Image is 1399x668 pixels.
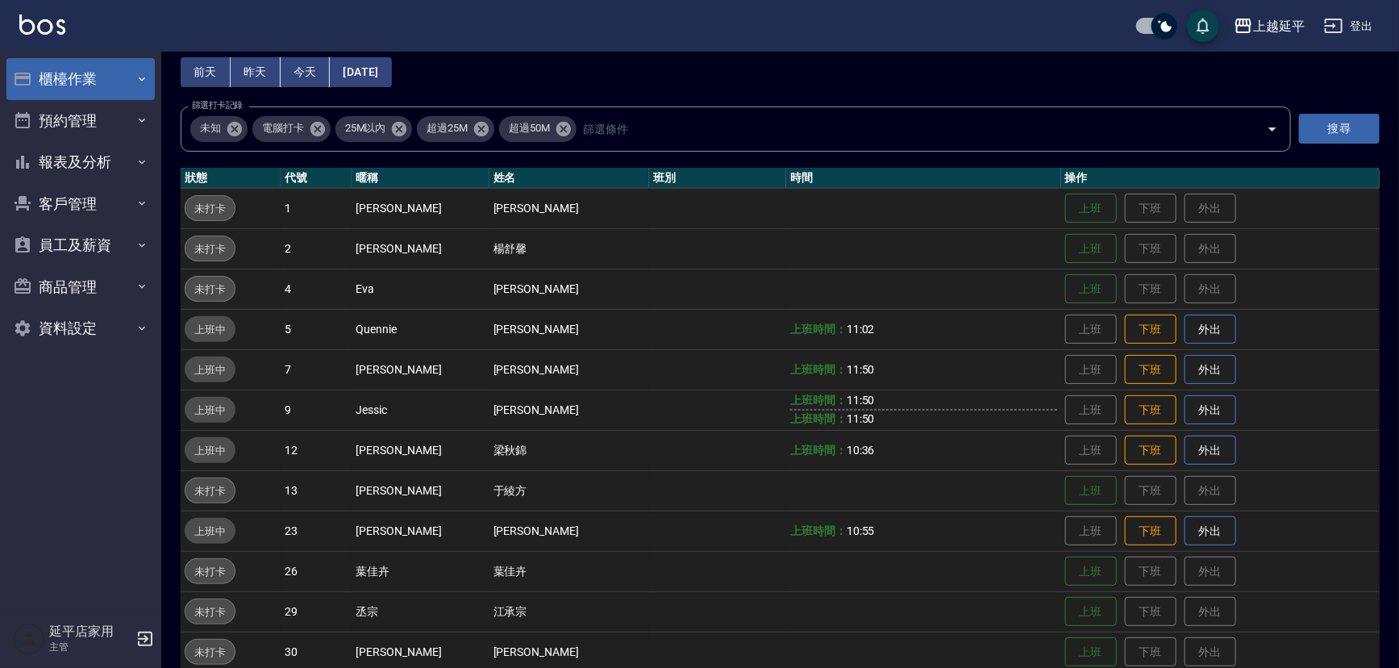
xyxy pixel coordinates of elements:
[847,363,875,376] span: 11:50
[281,228,352,269] td: 2
[185,361,235,378] span: 上班中
[1125,395,1176,425] button: 下班
[847,412,875,425] span: 11:50
[489,309,649,349] td: [PERSON_NAME]
[185,603,235,620] span: 未打卡
[847,394,875,407] span: 11:50
[281,591,352,632] td: 29
[1227,10,1311,43] button: 上越延平
[330,57,391,87] button: [DATE]
[185,321,235,338] span: 上班中
[352,511,489,551] td: [PERSON_NAME]
[489,168,649,189] th: 姓名
[649,168,786,189] th: 班別
[181,57,231,87] button: 前天
[335,120,396,136] span: 25M以內
[1065,194,1117,223] button: 上班
[281,309,352,349] td: 5
[1065,234,1117,264] button: 上班
[6,100,155,142] button: 預約管理
[252,116,331,142] div: 電腦打卡
[489,430,649,470] td: 梁秋錦
[281,390,352,430] td: 9
[281,551,352,591] td: 26
[1065,637,1117,667] button: 上班
[489,188,649,228] td: [PERSON_NAME]
[1299,114,1380,144] button: 搜尋
[489,349,649,390] td: [PERSON_NAME]
[352,228,489,269] td: [PERSON_NAME]
[185,563,235,580] span: 未打卡
[1065,557,1117,587] button: 上班
[6,224,155,266] button: 員工及薪資
[352,188,489,228] td: [PERSON_NAME]
[1187,10,1219,42] button: save
[352,309,489,349] td: Quennie
[281,168,352,189] th: 代號
[352,269,489,309] td: Eva
[489,228,649,269] td: 楊舒馨
[192,99,243,111] label: 篩選打卡記錄
[1125,516,1176,546] button: 下班
[1185,436,1236,466] button: 外出
[6,58,155,100] button: 櫃檯作業
[489,551,649,591] td: 葉佳卉
[281,188,352,228] td: 1
[190,116,248,142] div: 未知
[185,523,235,540] span: 上班中
[352,349,489,390] td: [PERSON_NAME]
[1065,274,1117,304] button: 上班
[231,57,281,87] button: 昨天
[281,470,352,511] td: 13
[352,430,489,470] td: [PERSON_NAME]
[252,120,314,136] span: 電腦打卡
[185,402,235,419] span: 上班中
[13,623,45,655] img: Person
[6,183,155,225] button: 客戶管理
[790,323,847,336] b: 上班時間：
[786,168,1061,189] th: 時間
[352,470,489,511] td: [PERSON_NAME]
[417,116,494,142] div: 超過25M
[6,266,155,308] button: 商品管理
[1125,436,1176,466] button: 下班
[281,269,352,309] td: 4
[281,57,331,87] button: 今天
[335,116,413,142] div: 25M以內
[499,120,560,136] span: 超過50M
[489,591,649,632] td: 江承宗
[489,390,649,430] td: [PERSON_NAME]
[352,390,489,430] td: Jessic
[185,644,235,661] span: 未打卡
[790,524,847,537] b: 上班時間：
[1061,168,1380,189] th: 操作
[185,442,235,459] span: 上班中
[352,551,489,591] td: 葉佳卉
[281,349,352,390] td: 7
[181,168,281,189] th: 狀態
[185,482,235,499] span: 未打卡
[185,281,235,298] span: 未打卡
[185,200,235,217] span: 未打卡
[281,430,352,470] td: 12
[185,240,235,257] span: 未打卡
[579,115,1239,143] input: 篩選條件
[1260,116,1285,142] button: Open
[1125,355,1176,385] button: 下班
[790,363,847,376] b: 上班時間：
[499,116,577,142] div: 超過50M
[1185,355,1236,385] button: 外出
[847,524,875,537] span: 10:55
[1253,16,1305,36] div: 上越延平
[1065,476,1117,506] button: 上班
[489,470,649,511] td: 于綾方
[847,323,875,336] span: 11:02
[1185,516,1236,546] button: 外出
[352,168,489,189] th: 暱稱
[790,412,847,425] b: 上班時間：
[190,120,231,136] span: 未知
[1125,315,1176,344] button: 下班
[49,640,131,654] p: 主管
[417,120,477,136] span: 超過25M
[489,269,649,309] td: [PERSON_NAME]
